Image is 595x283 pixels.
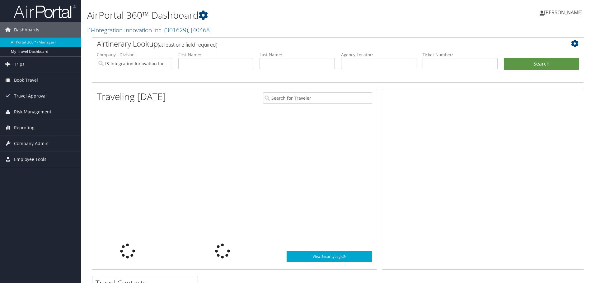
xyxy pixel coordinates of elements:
a: I3-Integration Innovation Inc. [87,26,212,34]
span: [PERSON_NAME] [544,9,583,16]
span: Risk Management [14,104,51,120]
label: First Name: [178,52,254,58]
span: (at least one field required) [158,41,217,48]
a: View SecurityLogic® [287,251,372,262]
span: Trips [14,57,25,72]
h1: AirPortal 360™ Dashboard [87,9,422,22]
label: Agency Locator: [341,52,416,58]
span: ( 301629 ) [164,26,188,34]
span: Company Admin [14,136,49,151]
span: Employee Tools [14,152,46,167]
label: Ticket Number: [423,52,498,58]
span: Travel Approval [14,88,47,104]
span: Reporting [14,120,35,135]
span: Dashboards [14,22,39,38]
label: Last Name: [260,52,335,58]
a: [PERSON_NAME] [540,3,589,22]
label: Company - Division: [97,52,172,58]
h1: Traveling [DATE] [97,90,166,103]
span: Book Travel [14,72,38,88]
span: , [ 40468 ] [188,26,212,34]
img: airportal-logo.png [14,4,76,19]
input: Search for Traveler [263,92,372,104]
h2: Airtinerary Lookup [97,39,538,49]
button: Search [504,58,579,70]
